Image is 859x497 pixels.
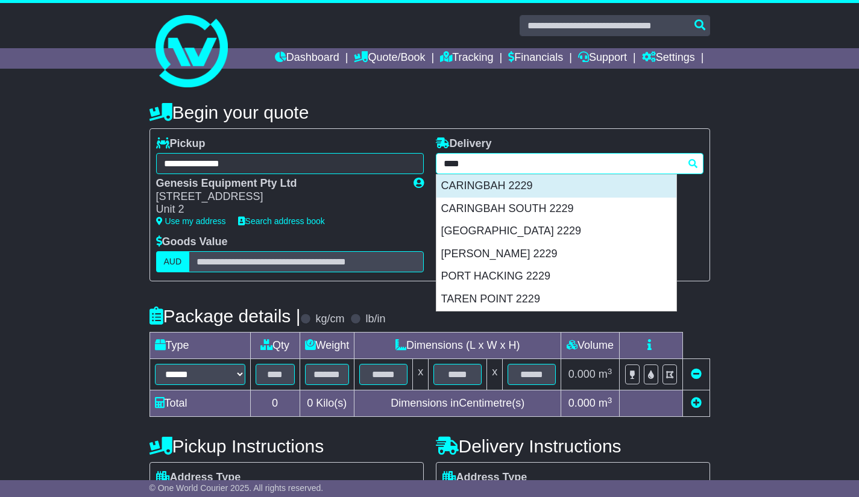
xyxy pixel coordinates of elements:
div: [STREET_ADDRESS] [156,190,401,204]
label: lb/in [365,313,385,326]
typeahead: Please provide city [436,153,703,174]
td: Kilo(s) [300,390,354,417]
span: m [599,368,612,380]
td: Total [149,390,250,417]
div: [PERSON_NAME] 2229 [436,243,676,266]
a: Financials [508,48,563,69]
a: Search address book [238,216,325,226]
div: CARINGBAH SOUTH 2229 [436,198,676,220]
a: Remove this item [691,368,702,380]
label: Pickup [156,137,206,151]
span: 0.000 [568,397,596,409]
sup: 3 [608,396,612,405]
a: Tracking [440,48,493,69]
label: kg/cm [315,313,344,326]
span: © One World Courier 2025. All rights reserved. [149,483,324,493]
td: Dimensions (L x W x H) [354,333,561,359]
label: Goods Value [156,236,228,249]
div: CARINGBAH 2229 [436,175,676,198]
span: 0 [307,397,313,409]
td: Type [149,333,250,359]
label: Delivery [436,137,492,151]
td: Volume [561,333,620,359]
td: x [413,359,429,390]
td: Weight [300,333,354,359]
label: Address Type [442,471,527,484]
h4: Pickup Instructions [149,436,424,456]
div: PORT HACKING 2229 [436,265,676,288]
a: Use my address [156,216,226,226]
td: Qty [250,333,300,359]
div: TAREN POINT 2229 [436,288,676,311]
div: [GEOGRAPHIC_DATA] 2229 [436,220,676,243]
span: m [599,397,612,409]
a: Settings [642,48,695,69]
td: x [487,359,503,390]
sup: 3 [608,367,612,376]
h4: Package details | [149,306,301,326]
td: Dimensions in Centimetre(s) [354,390,561,417]
span: 0.000 [568,368,596,380]
h4: Begin your quote [149,102,710,122]
label: AUD [156,251,190,272]
h4: Delivery Instructions [436,436,710,456]
div: Genesis Equipment Pty Ltd [156,177,401,190]
a: Quote/Book [354,48,425,69]
label: Address Type [156,471,241,484]
a: Add new item [691,397,702,409]
a: Support [578,48,627,69]
a: Dashboard [275,48,339,69]
td: 0 [250,390,300,417]
div: Unit 2 [156,203,401,216]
